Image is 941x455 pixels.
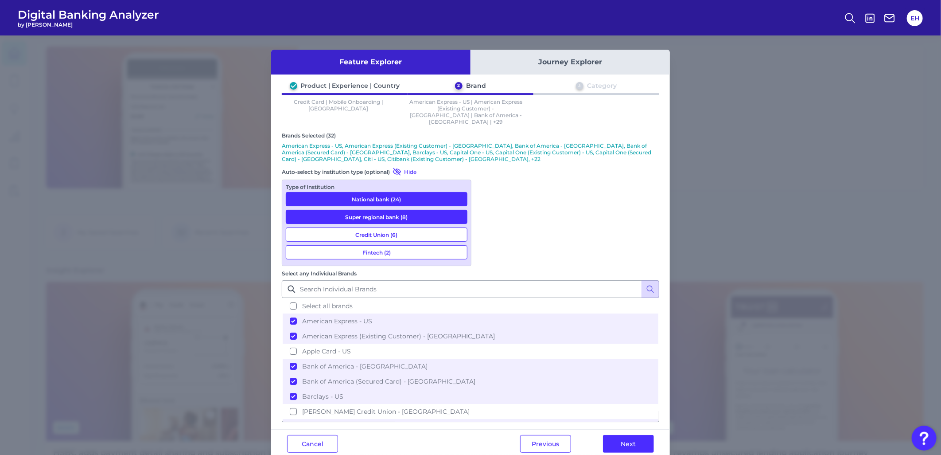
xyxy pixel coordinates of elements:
[302,392,343,400] span: Barclays - US
[283,298,658,314] button: Select all brands
[282,270,357,277] label: Select any Individual Brands
[286,184,467,190] div: Type of Institution
[466,82,486,90] div: Brand
[302,362,428,370] span: Bank of America - [GEOGRAPHIC_DATA]
[286,192,467,206] button: National bank (24)
[302,347,351,355] span: Apple Card - US
[271,50,470,75] button: Feature Explorer
[283,344,658,359] button: Apple Card - US
[286,227,467,242] button: Credit Union (6)
[282,142,659,162] p: American Express - US, American Express (Existing Customer) - [GEOGRAPHIC_DATA], Bank of America ...
[470,50,670,75] button: Journey Explorer
[301,82,400,90] div: Product | Experience | Country
[283,374,658,389] button: Bank of America (Secured Card) - [GEOGRAPHIC_DATA]
[409,98,523,125] p: American Express - US | American Express (Existing Customer) - [GEOGRAPHIC_DATA] | Bank of Americ...
[603,435,654,453] button: Next
[286,210,467,224] button: Super regional bank (8)
[302,408,470,416] span: [PERSON_NAME] Credit Union - [GEOGRAPHIC_DATA]
[283,359,658,374] button: Bank of America - [GEOGRAPHIC_DATA]
[286,245,467,259] button: Fintech (2)
[282,98,395,125] p: Credit Card | Mobile Onboarding | [GEOGRAPHIC_DATA]
[520,435,571,453] button: Previous
[282,167,471,176] div: Auto-select by institution type (optional)
[282,132,659,139] div: Brands Selected (32)
[302,377,475,385] span: Bank of America (Secured Card) - [GEOGRAPHIC_DATA]
[283,419,658,434] button: BB&T - US
[287,435,338,453] button: Cancel
[390,167,416,176] button: Hide
[18,8,159,21] span: Digital Banking Analyzer
[283,404,658,419] button: [PERSON_NAME] Credit Union - [GEOGRAPHIC_DATA]
[576,82,583,90] div: 3
[302,332,495,340] span: American Express (Existing Customer) - [GEOGRAPHIC_DATA]
[283,389,658,404] button: Barclays - US
[283,329,658,344] button: American Express (Existing Customer) - [GEOGRAPHIC_DATA]
[912,426,937,451] button: Open Resource Center
[587,82,617,90] div: Category
[283,314,658,329] button: American Express - US
[907,10,923,26] button: EH
[302,317,372,325] span: American Express - US
[282,280,659,298] input: Search Individual Brands
[455,82,463,90] div: 2
[302,302,353,310] span: Select all brands
[18,21,159,28] span: by [PERSON_NAME]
